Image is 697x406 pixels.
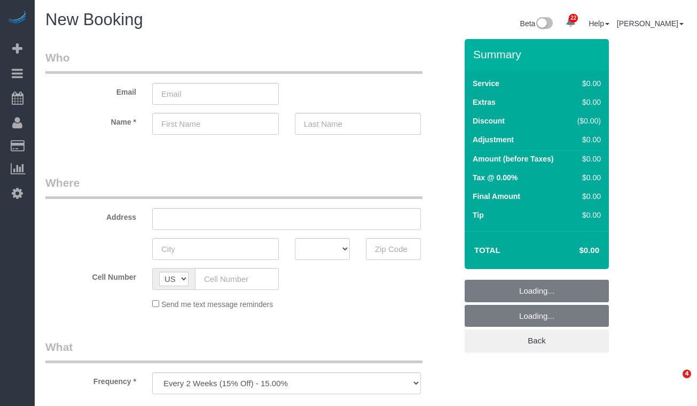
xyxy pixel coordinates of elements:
div: $0.00 [573,78,601,89]
h3: Summary [473,48,604,60]
strong: Total [474,246,500,255]
span: New Booking [45,10,143,29]
input: Zip Code [366,238,421,260]
label: Adjustment [473,134,514,145]
input: Last Name [295,113,421,135]
h4: $0.00 [547,246,599,255]
input: First Name [152,113,279,135]
a: Help [589,19,609,28]
input: City [152,238,279,260]
a: Beta [520,19,553,28]
label: Address [37,208,144,223]
a: Back [465,330,609,352]
img: Automaid Logo [6,11,28,26]
iframe: Intercom live chat [661,370,686,395]
label: Service [473,78,499,89]
div: $0.00 [573,191,601,202]
img: New interface [535,17,553,31]
label: Extras [473,97,496,108]
div: $0.00 [573,134,601,145]
input: Email [152,83,279,105]
div: $0.00 [573,97,601,108]
span: Send me text message reminders [161,300,273,309]
input: Cell Number [195,268,279,290]
legend: What [45,339,422,363]
a: [PERSON_NAME] [617,19,684,28]
label: Cell Number [37,268,144,282]
label: Name * [37,113,144,127]
label: Email [37,83,144,97]
label: Final Amount [473,191,520,202]
a: 22 [560,11,581,34]
label: Amount (before Taxes) [473,154,553,164]
label: Frequency * [37,372,144,387]
label: Tax @ 0.00% [473,172,518,183]
div: ($0.00) [573,116,601,126]
span: 22 [569,14,578,22]
label: Discount [473,116,505,126]
legend: Where [45,175,422,199]
div: $0.00 [573,172,601,183]
label: Tip [473,210,484,220]
span: 4 [683,370,691,378]
div: $0.00 [573,210,601,220]
div: $0.00 [573,154,601,164]
legend: Who [45,50,422,74]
